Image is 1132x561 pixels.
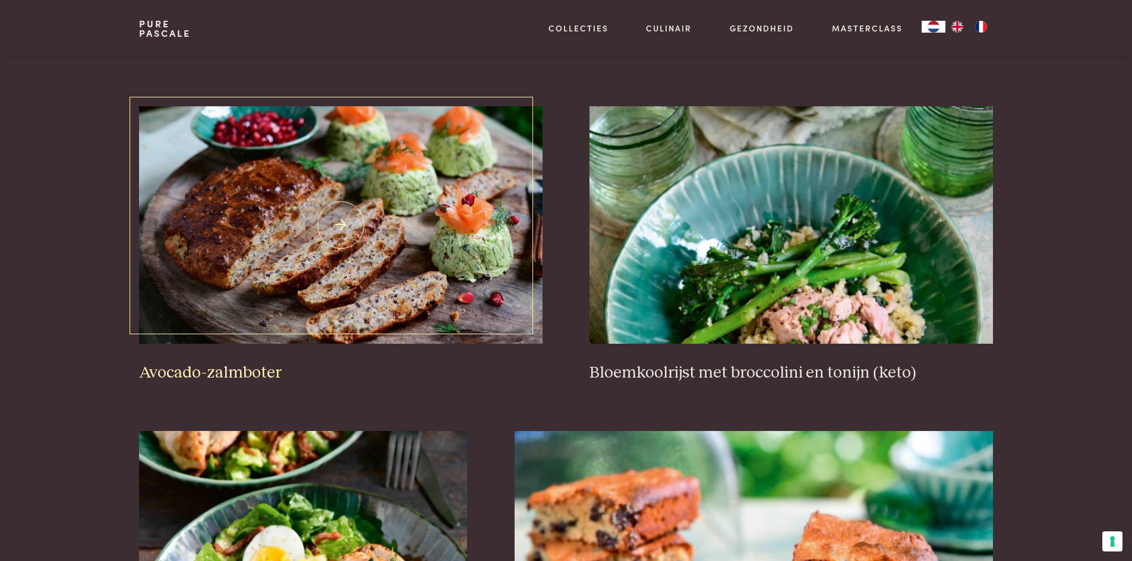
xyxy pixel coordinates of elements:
[945,21,969,33] a: EN
[548,22,608,34] a: Collecties
[139,19,191,38] a: PurePascale
[139,106,542,344] img: Avocado-zalmboter
[589,106,992,383] a: Bloemkoolrijst met broccolini en tonijn (keto) Bloemkoolrijst met broccolini en tonijn (keto)
[945,21,993,33] ul: Language list
[1102,531,1122,552] button: Uw voorkeuren voor toestemming voor trackingtechnologieën
[139,106,542,383] a: Avocado-zalmboter Avocado-zalmboter
[922,21,945,33] a: NL
[922,21,945,33] div: Language
[969,21,993,33] a: FR
[589,106,992,344] img: Bloemkoolrijst met broccolini en tonijn (keto)
[730,22,794,34] a: Gezondheid
[832,22,903,34] a: Masterclass
[646,22,692,34] a: Culinair
[922,21,993,33] aside: Language selected: Nederlands
[139,363,542,383] h3: Avocado-zalmboter
[589,363,992,383] h3: Bloemkoolrijst met broccolini en tonijn (keto)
